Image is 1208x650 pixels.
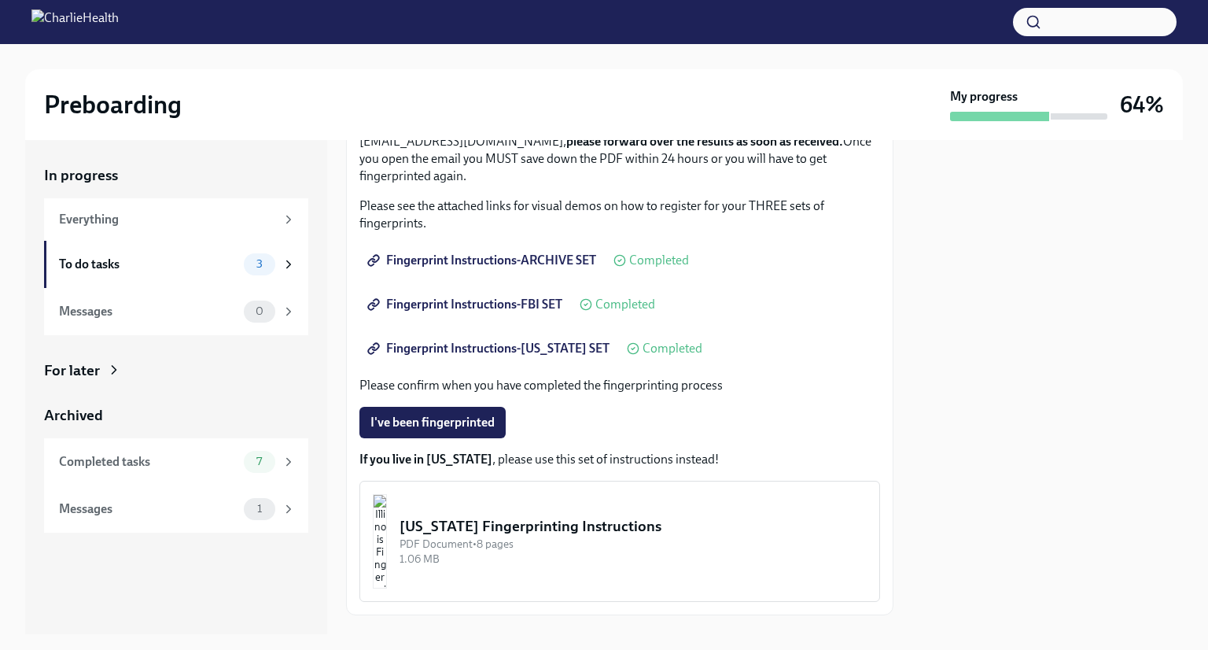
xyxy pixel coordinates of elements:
[31,9,119,35] img: CharlieHealth
[950,88,1018,105] strong: My progress
[44,486,308,533] a: Messages1
[59,453,238,471] div: Completed tasks
[44,438,308,486] a: Completed tasks7
[359,407,506,438] button: I've been fingerprinted
[44,360,308,381] a: For later
[44,288,308,335] a: Messages0
[59,211,275,228] div: Everything
[359,289,573,320] a: Fingerprint Instructions-FBI SET
[370,297,562,312] span: Fingerprint Instructions-FBI SET
[247,456,271,467] span: 7
[370,253,596,268] span: Fingerprint Instructions-ARCHIVE SET
[359,481,880,602] button: [US_STATE] Fingerprinting InstructionsPDF Document•8 pages1.06 MB
[247,258,272,270] span: 3
[44,360,100,381] div: For later
[359,198,880,232] p: Please see the attached links for visual demos on how to register for your THREE sets of fingerpr...
[59,500,238,518] div: Messages
[400,537,867,552] div: PDF Document • 8 pages
[44,198,308,241] a: Everything
[370,415,495,430] span: I've been fingerprinted
[44,89,182,120] h2: Preboarding
[359,377,880,394] p: Please confirm when you have completed the fingerprinting process
[566,134,843,149] strong: please forward over the results as soon as received.
[643,342,702,355] span: Completed
[400,516,867,537] div: [US_STATE] Fingerprinting Instructions
[400,552,867,567] div: 1.06 MB
[359,333,621,364] a: Fingerprint Instructions-[US_STATE] SET
[359,245,607,276] a: Fingerprint Instructions-ARCHIVE SET
[629,254,689,267] span: Completed
[1120,90,1164,119] h3: 64%
[359,452,492,467] strong: If you live in [US_STATE]
[44,405,308,426] a: Archived
[59,303,238,320] div: Messages
[359,451,880,468] p: , please use this set of instructions instead!
[373,494,387,589] img: Illinois Fingerprinting Instructions
[44,165,308,186] a: In progress
[248,503,271,515] span: 1
[59,256,238,273] div: To do tasks
[44,241,308,288] a: To do tasks3
[595,298,655,311] span: Completed
[246,305,273,317] span: 0
[370,341,610,356] span: Fingerprint Instructions-[US_STATE] SET
[359,116,880,185] p: Please note: Once printed, You will receive the FBI results directly to your personal email from ...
